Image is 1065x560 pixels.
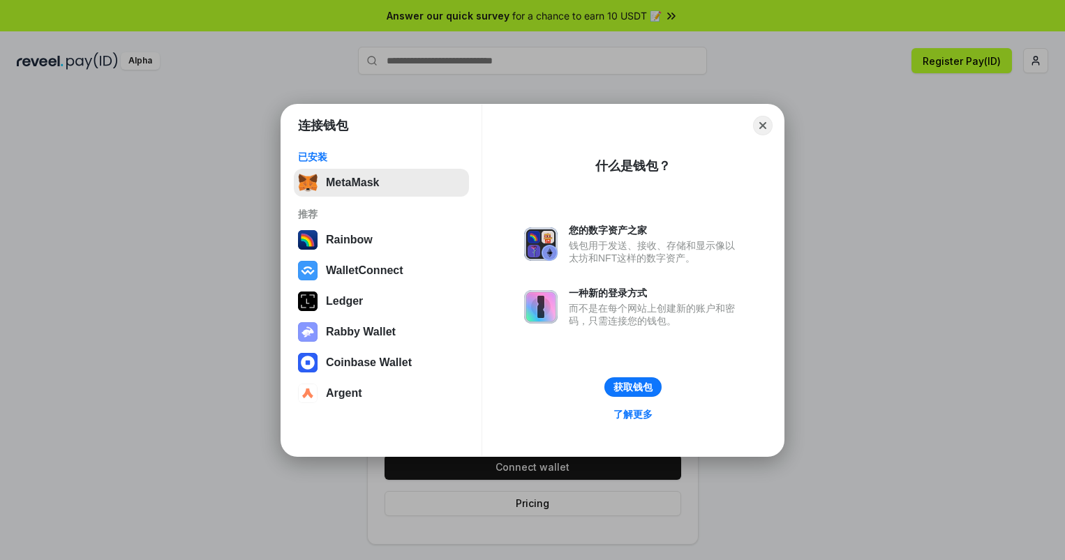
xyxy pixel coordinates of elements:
div: 推荐 [298,208,465,220]
img: svg+xml,%3Csvg%20width%3D%2228%22%20height%3D%2228%22%20viewBox%3D%220%200%2028%2028%22%20fill%3D... [298,261,318,280]
div: 已安装 [298,151,465,163]
div: Rainbow [326,234,373,246]
div: 而不是在每个网站上创建新的账户和密码，只需连接您的钱包。 [569,302,742,327]
div: 获取钱包 [613,381,653,393]
img: svg+xml,%3Csvg%20xmlns%3D%22http%3A%2F%2Fwww.w3.org%2F2000%2Fsvg%22%20width%3D%2228%22%20height%3... [298,292,318,311]
div: 钱包用于发送、接收、存储和显示像以太坊和NFT这样的数字资产。 [569,239,742,264]
button: Ledger [294,287,469,315]
div: 您的数字资产之家 [569,224,742,236]
button: Rainbow [294,226,469,254]
img: svg+xml,%3Csvg%20xmlns%3D%22http%3A%2F%2Fwww.w3.org%2F2000%2Fsvg%22%20fill%3D%22none%22%20viewBox... [524,290,558,324]
img: svg+xml,%3Csvg%20width%3D%2228%22%20height%3D%2228%22%20viewBox%3D%220%200%2028%2028%22%20fill%3D... [298,353,318,372]
button: Rabby Wallet [294,318,469,346]
div: 一种新的登录方式 [569,287,742,299]
button: Coinbase Wallet [294,349,469,377]
img: svg+xml,%3Csvg%20width%3D%22120%22%20height%3D%22120%22%20viewBox%3D%220%200%20120%20120%22%20fil... [298,230,318,250]
div: Ledger [326,295,363,308]
img: svg+xml,%3Csvg%20xmlns%3D%22http%3A%2F%2Fwww.w3.org%2F2000%2Fsvg%22%20fill%3D%22none%22%20viewBox... [524,227,558,261]
img: svg+xml,%3Csvg%20xmlns%3D%22http%3A%2F%2Fwww.w3.org%2F2000%2Fsvg%22%20fill%3D%22none%22%20viewBox... [298,322,318,342]
h1: 连接钱包 [298,117,348,134]
button: Argent [294,379,469,407]
img: svg+xml,%3Csvg%20fill%3D%22none%22%20height%3D%2233%22%20viewBox%3D%220%200%2035%2033%22%20width%... [298,173,318,192]
div: WalletConnect [326,264,403,277]
button: WalletConnect [294,257,469,285]
div: 什么是钱包？ [595,158,671,174]
div: Rabby Wallet [326,326,396,338]
button: Close [753,116,773,135]
div: Argent [326,387,362,400]
div: 了解更多 [613,408,653,421]
div: Coinbase Wallet [326,356,412,369]
a: 了解更多 [605,405,661,423]
img: svg+xml,%3Csvg%20width%3D%2228%22%20height%3D%2228%22%20viewBox%3D%220%200%2028%2028%22%20fill%3D... [298,384,318,403]
button: MetaMask [294,169,469,197]
button: 获取钱包 [604,377,662,397]
div: MetaMask [326,176,379,189]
